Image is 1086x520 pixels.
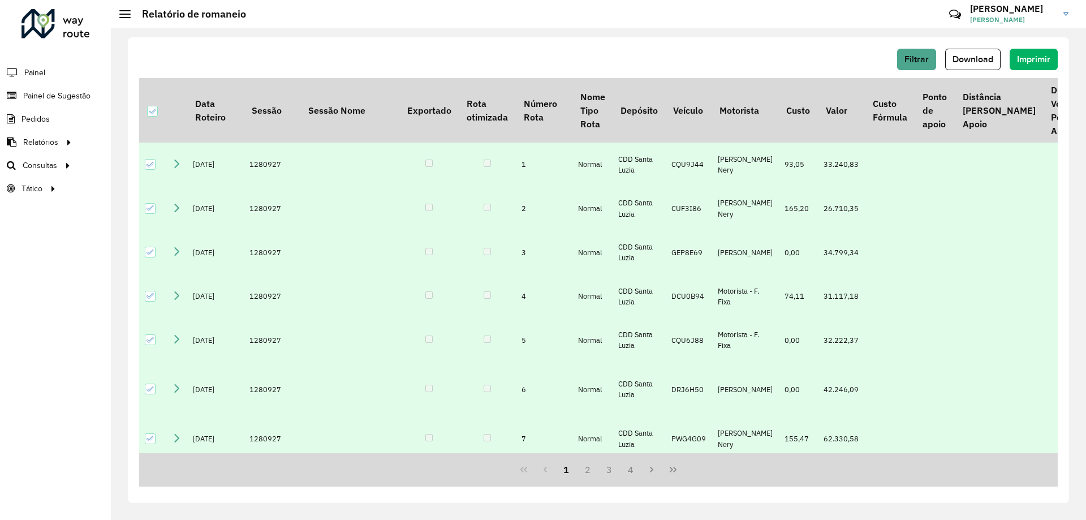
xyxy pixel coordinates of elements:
span: Relatórios [23,136,58,148]
td: CQU6J88 [666,319,712,363]
td: 0,00 [779,230,818,274]
td: 74,11 [779,274,818,319]
td: 31.117,18 [818,274,865,319]
td: 32.222,37 [818,319,865,363]
td: [PERSON_NAME] Nery [712,143,779,187]
button: Imprimir [1010,49,1058,70]
span: Pedidos [21,113,50,125]
th: Rota otimizada [459,78,515,143]
td: 26.710,35 [818,187,865,231]
button: 4 [620,459,641,480]
td: [DATE] [187,274,244,319]
td: 42.246,09 [818,362,865,417]
td: 155,47 [779,417,818,461]
span: Tático [21,183,42,195]
td: 4 [516,274,572,319]
td: Normal [572,319,613,363]
button: Next Page [641,459,662,480]
td: 0,00 [779,319,818,363]
td: 1280927 [244,319,300,363]
button: 3 [598,459,620,480]
td: [DATE] [187,187,244,231]
span: [PERSON_NAME] [970,15,1055,25]
th: Número Rota [516,78,572,143]
td: [DATE] [187,319,244,363]
td: DCU0B94 [666,274,712,319]
td: Normal [572,362,613,417]
td: GEP8E69 [666,230,712,274]
td: Normal [572,143,613,187]
td: 3 [516,230,572,274]
th: Custo Fórmula [865,78,915,143]
td: CDD Santa Luzia [613,417,665,461]
td: 5 [516,319,572,363]
button: Last Page [662,459,684,480]
th: Sessão [244,78,300,143]
th: Motorista [712,78,779,143]
td: 2 [516,187,572,231]
td: 93,05 [779,143,818,187]
td: CDD Santa Luzia [613,143,665,187]
td: [PERSON_NAME] Nery [712,417,779,461]
td: [PERSON_NAME] Nery [712,187,779,231]
td: Motorista - F. Fixa [712,319,779,363]
td: PWG4G09 [666,417,712,461]
td: 1280927 [244,230,300,274]
td: 1 [516,143,572,187]
td: 1280927 [244,143,300,187]
button: Filtrar [897,49,936,70]
span: Download [953,54,993,64]
td: CDD Santa Luzia [613,187,665,231]
td: 0,00 [779,362,818,417]
td: CDD Santa Luzia [613,230,665,274]
td: Normal [572,187,613,231]
td: CDD Santa Luzia [613,362,665,417]
h2: Relatório de romaneio [131,8,246,20]
span: Painel [24,67,45,79]
span: Filtrar [904,54,929,64]
td: 6 [516,362,572,417]
td: Motorista - F. Fixa [712,274,779,319]
td: [DATE] [187,230,244,274]
th: Custo [779,78,818,143]
th: Veículo [666,78,712,143]
td: [PERSON_NAME] [712,362,779,417]
td: [DATE] [187,143,244,187]
button: 2 [577,459,598,480]
td: 7 [516,417,572,461]
th: Exportado [399,78,459,143]
th: Data Roteiro [187,78,244,143]
td: [PERSON_NAME] [712,230,779,274]
h3: [PERSON_NAME] [970,3,1055,14]
td: 34.799,34 [818,230,865,274]
td: 1280927 [244,274,300,319]
span: Imprimir [1017,54,1050,64]
th: Depósito [613,78,665,143]
td: [DATE] [187,417,244,461]
td: CUF3I86 [666,187,712,231]
td: CDD Santa Luzia [613,319,665,363]
td: Normal [572,230,613,274]
td: Normal [572,274,613,319]
td: CQU9J44 [666,143,712,187]
td: 62.330,58 [818,417,865,461]
th: Sessão Nome [300,78,399,143]
td: 1280927 [244,417,300,461]
td: [DATE] [187,362,244,417]
td: 1280927 [244,187,300,231]
th: Ponto de apoio [915,78,954,143]
a: Contato Rápido [943,2,967,27]
button: 1 [556,459,578,480]
th: Valor [818,78,865,143]
th: Distância [PERSON_NAME] Apoio [955,78,1043,143]
td: 33.240,83 [818,143,865,187]
td: 165,20 [779,187,818,231]
td: 1280927 [244,362,300,417]
th: Nome Tipo Rota [572,78,613,143]
td: CDD Santa Luzia [613,274,665,319]
td: DRJ6H50 [666,362,712,417]
td: Normal [572,417,613,461]
span: Consultas [23,160,57,171]
span: Painel de Sugestão [23,90,90,102]
button: Download [945,49,1001,70]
